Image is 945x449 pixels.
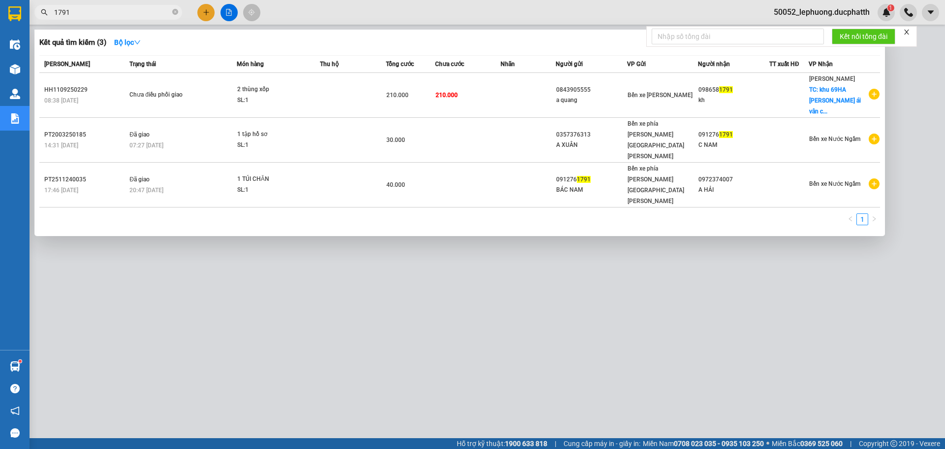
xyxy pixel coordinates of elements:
[832,29,895,44] button: Kết nối tổng đài
[556,140,627,150] div: A XUÂN
[556,95,627,105] div: a quang
[698,174,769,185] div: 0972374007
[628,120,684,160] span: Bến xe phía [PERSON_NAME][GEOGRAPHIC_DATA][PERSON_NAME]
[237,95,311,106] div: SL: 1
[769,61,799,68] span: TT xuất HĐ
[44,130,126,140] div: PT2003250185
[10,39,20,50] img: warehouse-icon
[840,31,887,42] span: Kết nối tổng đài
[628,165,684,205] span: Bến xe phía [PERSON_NAME][GEOGRAPHIC_DATA][PERSON_NAME]
[868,213,880,225] button: right
[44,97,78,104] span: 08:38 [DATE]
[320,61,339,68] span: Thu hộ
[172,9,178,15] span: close-circle
[39,37,106,48] h3: Kết quả tìm kiếm ( 3 )
[848,216,853,222] span: left
[10,406,20,415] span: notification
[698,85,769,95] div: 098658
[129,142,163,149] span: 07:27 [DATE]
[809,136,860,142] span: Bến xe Nước Ngầm
[577,176,591,183] span: 1791
[809,86,861,115] span: TC: khu 69HA [PERSON_NAME] ái vân c...
[172,8,178,17] span: close-circle
[556,85,627,95] div: 0843905555
[237,84,311,95] div: 2 thùng xốp
[809,75,855,82] span: [PERSON_NAME]
[129,61,156,68] span: Trạng thái
[8,6,21,21] img: logo-vxr
[44,61,90,68] span: [PERSON_NAME]
[628,92,693,99] span: Bến xe [PERSON_NAME]
[845,213,856,225] button: left
[237,174,311,185] div: 1 TÚI CHĂN
[698,185,769,195] div: A HẢI
[698,95,769,105] div: kh
[386,61,414,68] span: Tổng cước
[386,137,405,143] span: 30.000
[129,187,163,194] span: 20:47 [DATE]
[237,61,264,68] span: Món hàng
[845,213,856,225] li: Previous Page
[556,174,627,185] div: 091276
[719,131,733,138] span: 1791
[44,187,78,194] span: 17:46 [DATE]
[129,131,150,138] span: Đã giao
[10,428,20,438] span: message
[627,61,646,68] span: VP Gửi
[556,185,627,195] div: BÁC NAM
[856,213,868,225] li: 1
[106,35,149,50] button: Bộ lọcdown
[809,180,860,187] span: Bến xe Nước Ngầm
[719,86,733,93] span: 1791
[652,29,824,44] input: Nhập số tổng đài
[44,174,126,185] div: PT2511240035
[10,384,20,393] span: question-circle
[698,130,769,140] div: 091276
[869,89,880,100] span: plus-circle
[237,129,311,140] div: 1 tập hồ sơ
[869,134,880,144] span: plus-circle
[10,361,20,372] img: warehouse-icon
[435,61,464,68] span: Chưa cước
[386,181,405,188] span: 40.000
[556,61,583,68] span: Người gửi
[868,213,880,225] li: Next Page
[10,89,20,99] img: warehouse-icon
[556,130,627,140] div: 0357376313
[857,214,868,225] a: 1
[129,90,203,101] div: Chưa điều phối giao
[41,9,48,16] span: search
[869,178,880,189] span: plus-circle
[19,360,22,363] sup: 1
[386,92,409,99] span: 210.000
[903,29,910,35] span: close
[44,142,78,149] span: 14:31 [DATE]
[436,92,458,99] span: 210.000
[871,216,877,222] span: right
[134,39,141,46] span: down
[809,61,833,68] span: VP Nhận
[237,185,311,196] div: SL: 1
[44,85,126,95] div: HH1109250229
[10,64,20,74] img: warehouse-icon
[114,38,141,46] strong: Bộ lọc
[54,7,170,18] input: Tìm tên, số ĐT hoặc mã đơn
[698,61,730,68] span: Người nhận
[501,61,515,68] span: Nhãn
[698,140,769,150] div: C NAM
[237,140,311,151] div: SL: 1
[129,176,150,183] span: Đã giao
[10,113,20,124] img: solution-icon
